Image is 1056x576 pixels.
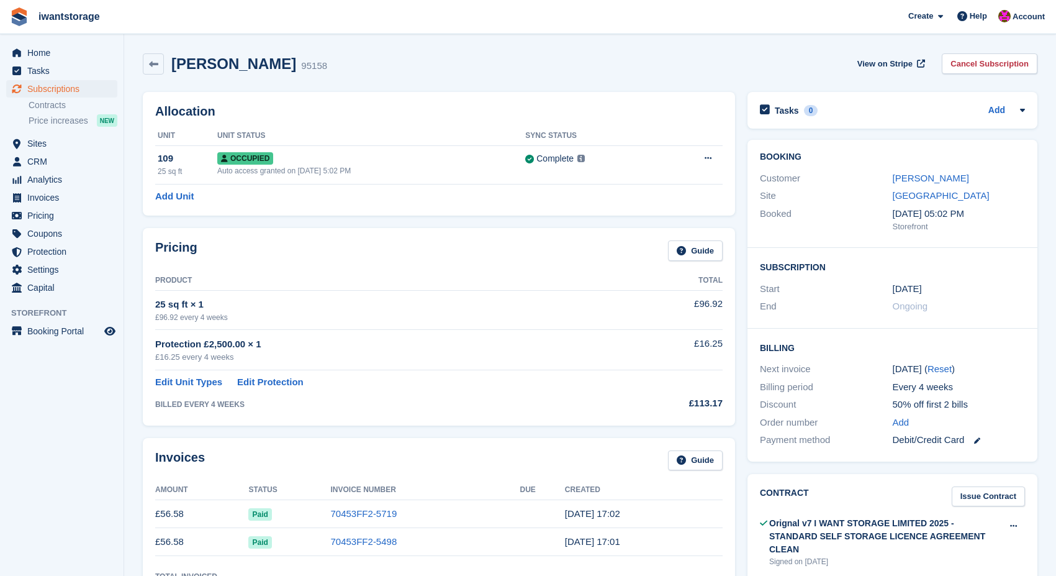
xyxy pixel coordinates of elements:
[775,105,799,116] h2: Tasks
[217,126,525,146] th: Unit Status
[565,480,723,500] th: Created
[155,104,723,119] h2: Allocation
[927,363,952,374] a: Reset
[34,6,105,27] a: iwantstorage
[171,55,296,72] h2: [PERSON_NAME]
[760,398,893,412] div: Discount
[11,307,124,319] span: Storefront
[618,330,723,370] td: £16.25
[908,10,933,22] span: Create
[27,62,102,80] span: Tasks
[760,299,893,314] div: End
[155,240,197,261] h2: Pricing
[668,450,723,471] a: Guide
[27,44,102,62] span: Home
[760,282,893,296] div: Start
[155,126,217,146] th: Unit
[27,243,102,260] span: Protection
[155,351,618,363] div: £16.25 every 4 weeks
[27,279,102,296] span: Capital
[6,279,117,296] a: menu
[577,155,585,162] img: icon-info-grey-7440780725fd019a000dd9b08b2336e03edf1995a4989e88bcd33f0948082b44.svg
[618,271,723,291] th: Total
[29,99,117,111] a: Contracts
[155,399,618,410] div: BILLED EVERY 4 WEEKS
[155,500,248,528] td: £56.58
[29,115,88,127] span: Price increases
[155,190,194,204] a: Add Unit
[952,487,1025,507] a: Issue Contract
[565,536,620,547] time: 2025-07-13 16:01:51 UTC
[6,207,117,224] a: menu
[29,114,117,127] a: Price increases NEW
[893,398,1026,412] div: 50% off first 2 bills
[893,362,1026,377] div: [DATE] ( )
[27,171,102,188] span: Analytics
[331,480,520,500] th: Invoice Number
[6,322,117,340] a: menu
[525,126,662,146] th: Sync Status
[760,260,1025,273] h2: Subscription
[6,80,117,98] a: menu
[27,135,102,152] span: Sites
[27,207,102,224] span: Pricing
[27,261,102,278] span: Settings
[237,375,304,390] a: Edit Protection
[760,152,1025,162] h2: Booking
[893,301,928,311] span: Ongoing
[893,433,1026,447] div: Debit/Credit Card
[97,114,117,127] div: NEW
[6,243,117,260] a: menu
[760,362,893,377] div: Next invoice
[6,261,117,278] a: menu
[155,312,618,323] div: £96.92 every 4 weeks
[6,135,117,152] a: menu
[6,153,117,170] a: menu
[1013,11,1045,23] span: Account
[852,53,927,74] a: View on Stripe
[155,271,618,291] th: Product
[893,190,990,201] a: [GEOGRAPHIC_DATA]
[893,416,909,430] a: Add
[760,433,893,447] div: Payment method
[158,166,217,177] div: 25 sq ft
[668,240,723,261] a: Guide
[27,153,102,170] span: CRM
[6,225,117,242] a: menu
[893,173,969,183] a: [PERSON_NAME]
[27,80,102,98] span: Subscriptions
[769,556,1002,567] div: Signed on [DATE]
[520,480,564,500] th: Due
[27,189,102,206] span: Invoices
[155,480,248,500] th: Amount
[158,152,217,166] div: 109
[217,165,525,176] div: Auto access granted on [DATE] 5:02 PM
[760,207,893,233] div: Booked
[760,341,1025,354] h2: Billing
[760,380,893,395] div: Billing period
[893,207,1026,221] div: [DATE] 05:02 PM
[618,396,723,411] div: £113.17
[6,189,117,206] a: menu
[857,58,913,70] span: View on Stripe
[618,290,723,329] td: £96.92
[217,152,273,165] span: Occupied
[6,171,117,188] a: menu
[27,225,102,242] span: Coupons
[155,337,618,352] div: Protection £2,500.00 × 1
[893,380,1026,395] div: Every 4 weeks
[970,10,987,22] span: Help
[155,528,248,556] td: £56.58
[988,104,1005,118] a: Add
[893,221,1026,233] div: Storefront
[331,508,397,519] a: 70453FF2-5719
[301,59,327,73] div: 95158
[248,508,271,521] span: Paid
[155,375,222,390] a: Edit Unit Types
[6,44,117,62] a: menu
[760,416,893,430] div: Order number
[102,324,117,339] a: Preview store
[760,189,893,203] div: Site
[942,53,1037,74] a: Cancel Subscription
[804,105,818,116] div: 0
